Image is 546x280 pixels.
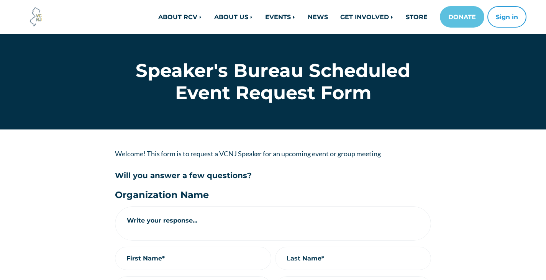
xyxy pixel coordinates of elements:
[334,9,400,25] a: GET INVOLVED
[115,148,431,160] p: Welcome! This form is to request a VCNJ Speaker for an upcoming event or group meeting
[109,6,526,28] nav: Main navigation
[115,171,431,180] h5: Will you answer a few questions?
[487,6,526,28] button: Sign in or sign up
[26,7,46,27] img: Voter Choice NJ
[208,9,259,25] a: ABOUT US
[115,59,431,103] h1: Speaker's Bureau Scheduled Event Request Form
[400,9,434,25] a: STORE
[115,190,431,201] h3: Organization Name
[302,9,334,25] a: NEWS
[152,9,208,25] a: ABOUT RCV
[440,6,484,28] a: DONATE
[259,9,302,25] a: EVENTS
